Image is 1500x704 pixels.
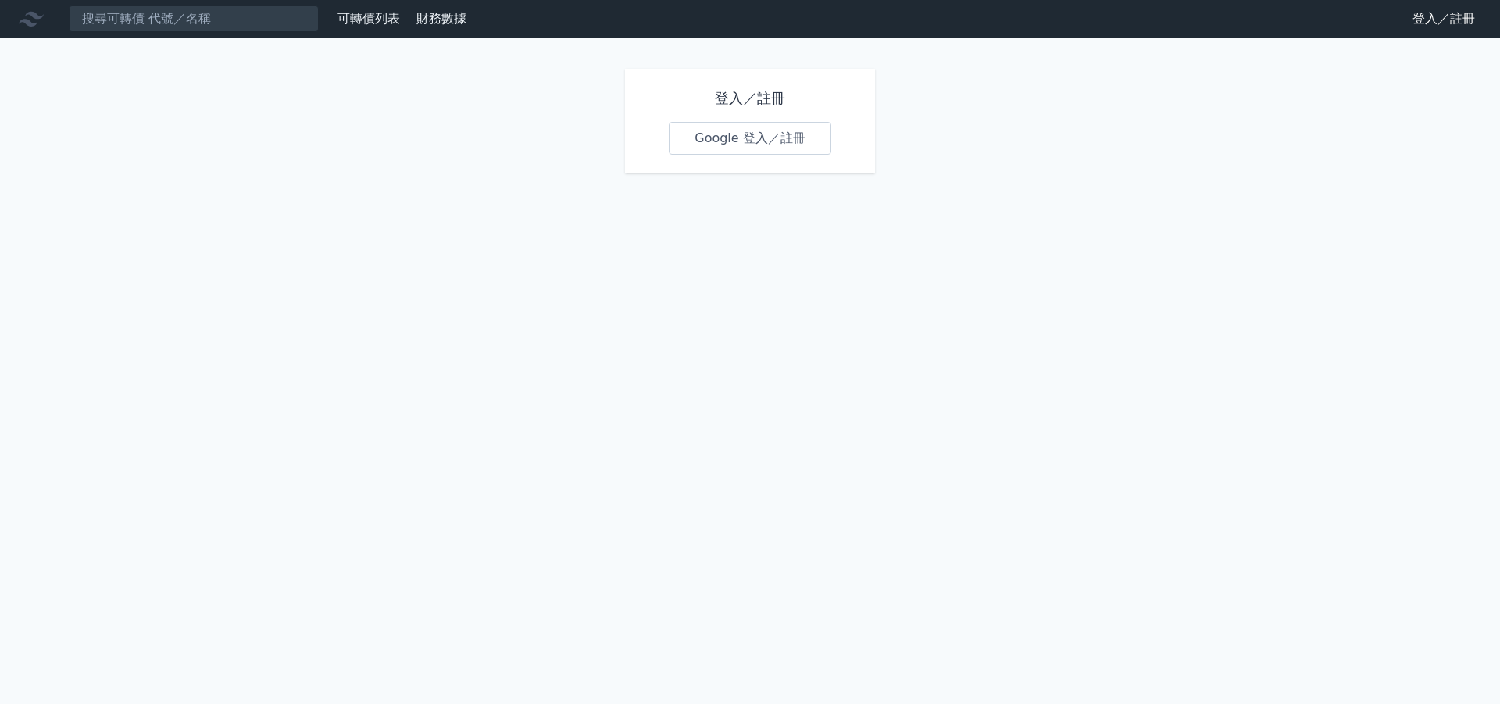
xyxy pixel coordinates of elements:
[1400,6,1487,31] a: 登入／註冊
[669,88,831,109] h1: 登入／註冊
[69,5,319,32] input: 搜尋可轉債 代號／名稱
[337,11,400,26] a: 可轉債列表
[669,122,831,155] a: Google 登入／註冊
[416,11,466,26] a: 財務數據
